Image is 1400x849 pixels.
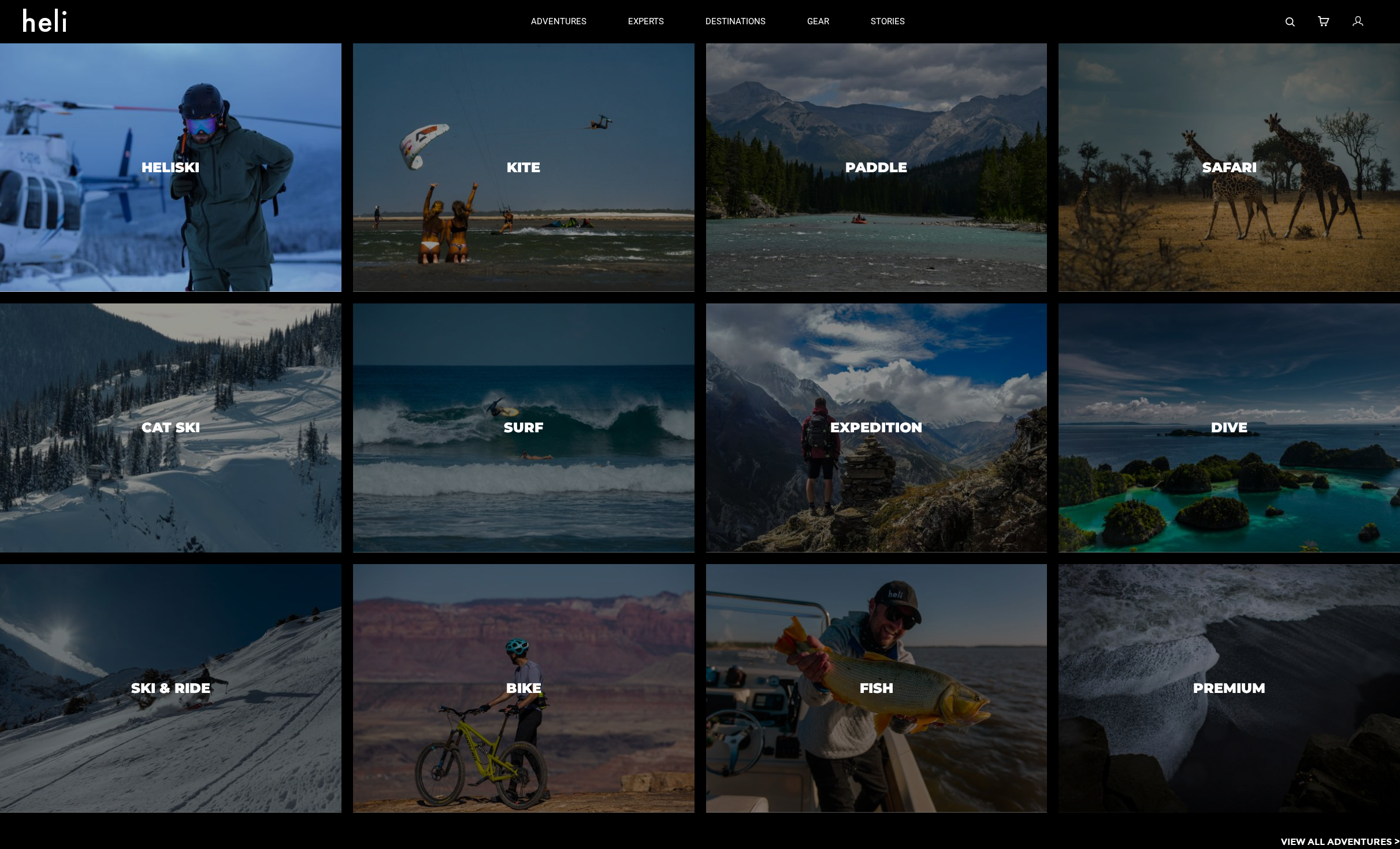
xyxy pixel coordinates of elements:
[628,16,664,28] p: experts
[506,681,541,696] h3: Bike
[1202,160,1257,175] h3: Safari
[131,681,210,696] h3: Ski & Ride
[1211,420,1247,435] h3: Dive
[830,420,922,435] h3: Expedition
[1281,836,1400,849] p: View All Adventures >
[531,16,586,28] p: adventures
[142,160,199,175] h3: Heliski
[1193,681,1265,696] h3: Premium
[845,160,907,175] h3: Paddle
[504,420,543,435] h3: Surf
[507,160,540,175] h3: Kite
[1059,564,1400,813] a: PremiumPremium image
[860,681,893,696] h3: Fish
[1286,17,1295,27] img: search-bar-icon.svg
[705,16,766,28] p: destinations
[142,420,200,435] h3: Cat Ski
